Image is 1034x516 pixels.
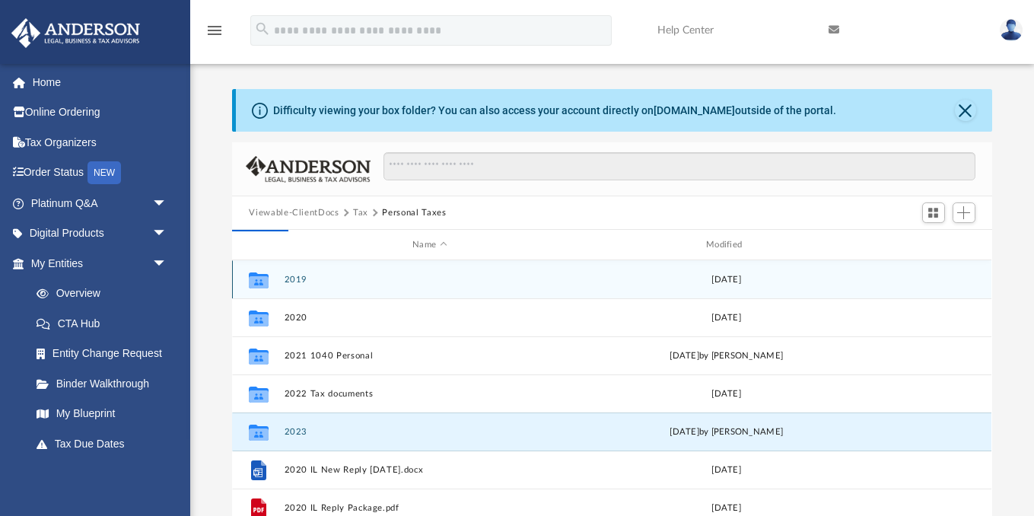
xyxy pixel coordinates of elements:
[239,238,277,252] div: id
[152,459,183,490] span: arrow_drop_down
[21,308,190,339] a: CTA Hub
[1000,19,1023,41] img: User Pic
[581,238,872,252] div: Modified
[205,21,224,40] i: menu
[955,100,976,121] button: Close
[11,67,190,97] a: Home
[21,339,190,369] a: Entity Change Request
[879,238,985,252] div: id
[249,206,339,220] button: Viewable-ClientDocs
[21,279,190,309] a: Overview
[581,425,872,439] div: [DATE] by [PERSON_NAME]
[581,273,872,287] div: [DATE]
[581,463,872,477] div: [DATE]
[21,399,183,429] a: My Blueprint
[11,218,190,249] a: Digital Productsarrow_drop_down
[285,465,575,475] button: 2020 IL New Reply [DATE].docx
[21,428,190,459] a: Tax Due Dates
[11,158,190,189] a: Order StatusNEW
[254,21,271,37] i: search
[285,503,575,513] button: 2020 IL Reply Package.pdf
[285,427,575,437] button: 2023
[285,313,575,323] button: 2020
[581,387,872,401] div: [DATE]
[581,311,872,325] div: [DATE]
[284,238,574,252] div: Name
[7,18,145,48] img: Anderson Advisors Platinum Portal
[383,152,975,181] input: Search files and folders
[152,188,183,219] span: arrow_drop_down
[152,248,183,279] span: arrow_drop_down
[152,218,183,250] span: arrow_drop_down
[11,459,183,508] a: My [PERSON_NAME] Teamarrow_drop_down
[21,368,190,399] a: Binder Walkthrough
[87,161,121,184] div: NEW
[11,97,190,128] a: Online Ordering
[285,275,575,285] button: 2019
[382,206,446,220] button: Personal Taxes
[581,502,872,515] div: [DATE]
[953,202,975,224] button: Add
[581,349,872,363] div: [DATE] by [PERSON_NAME]
[11,127,190,158] a: Tax Organizers
[285,351,575,361] button: 2021 1040 Personal
[11,188,190,218] a: Platinum Q&Aarrow_drop_down
[11,248,190,279] a: My Entitiesarrow_drop_down
[654,104,735,116] a: [DOMAIN_NAME]
[353,206,368,220] button: Tax
[205,29,224,40] a: menu
[285,389,575,399] button: 2022 Tax documents
[922,202,945,224] button: Switch to Grid View
[273,103,836,119] div: Difficulty viewing your box folder? You can also access your account directly on outside of the p...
